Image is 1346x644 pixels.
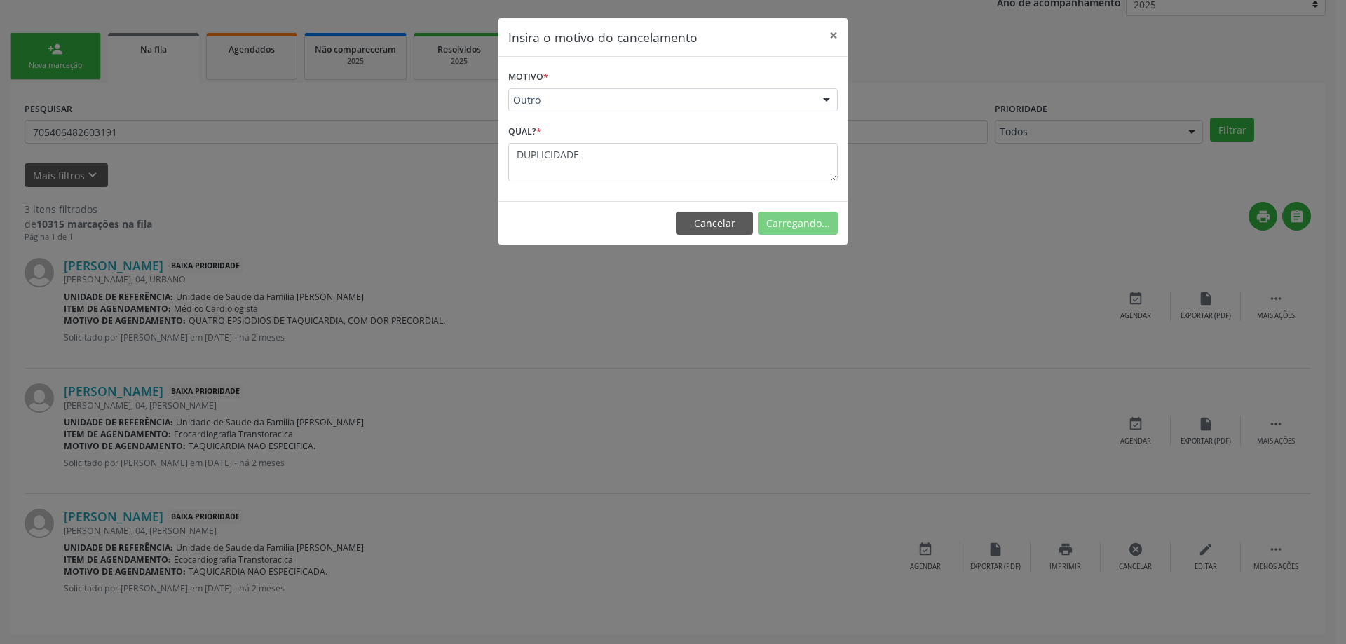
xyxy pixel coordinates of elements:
[508,121,541,143] label: Qual?
[820,18,848,53] button: Close
[758,212,838,235] button: Carregando...
[508,67,548,88] label: Motivo
[513,93,809,107] span: Outro
[676,212,753,235] button: Cancelar
[508,28,698,46] h5: Insira o motivo do cancelamento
